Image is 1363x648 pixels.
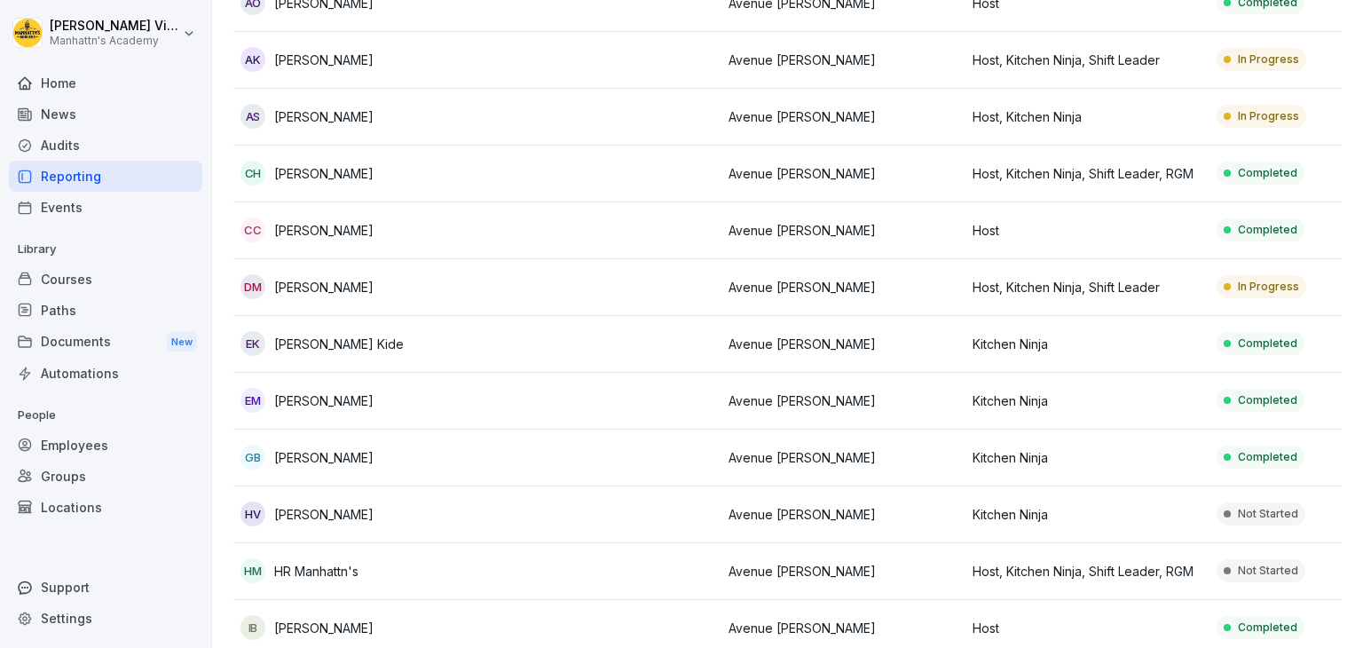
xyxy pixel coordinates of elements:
[973,448,1202,467] p: Kitchen Ninja
[9,161,202,192] a: Reporting
[240,274,265,299] div: DM
[240,331,265,356] div: EK
[1238,336,1297,352] p: Completed
[9,603,202,634] a: Settings
[240,217,265,242] div: CC
[729,51,958,69] p: Avenue [PERSON_NAME]
[1238,51,1299,67] p: In Progress
[1238,449,1297,465] p: Completed
[50,35,179,47] p: Manhattn's Academy
[9,264,202,295] a: Courses
[240,445,265,470] div: GB
[274,619,374,637] p: [PERSON_NAME]
[973,562,1202,581] p: Host, Kitchen Ninja, Shift Leader, RGM
[973,391,1202,410] p: Kitchen Ninja
[1238,392,1297,408] p: Completed
[9,67,202,99] a: Home
[9,295,202,326] a: Paths
[274,221,374,240] p: [PERSON_NAME]
[1238,108,1299,124] p: In Progress
[240,104,265,129] div: AS
[240,47,265,72] div: ak
[729,107,958,126] p: Avenue [PERSON_NAME]
[1238,222,1297,238] p: Completed
[973,51,1202,69] p: Host, Kitchen Ninja, Shift Leader
[729,335,958,353] p: Avenue [PERSON_NAME]
[9,235,202,264] p: Library
[9,401,202,430] p: People
[274,164,374,183] p: [PERSON_NAME]
[729,562,958,581] p: Avenue [PERSON_NAME]
[9,358,202,389] a: Automations
[274,505,374,524] p: [PERSON_NAME]
[274,107,374,126] p: [PERSON_NAME]
[9,130,202,161] a: Audits
[9,430,202,461] a: Employees
[9,99,202,130] a: News
[274,391,374,410] p: [PERSON_NAME]
[1238,279,1299,295] p: In Progress
[9,326,202,359] div: Documents
[274,448,374,467] p: [PERSON_NAME]
[274,51,374,69] p: [PERSON_NAME]
[729,619,958,637] p: Avenue [PERSON_NAME]
[973,164,1202,183] p: Host, Kitchen Ninja, Shift Leader, RGM
[973,107,1202,126] p: Host, Kitchen Ninja
[274,278,374,296] p: [PERSON_NAME]
[274,335,404,353] p: [PERSON_NAME] Kide
[1238,165,1297,181] p: Completed
[9,461,202,492] a: Groups
[973,278,1202,296] p: Host, Kitchen Ninja, Shift Leader
[973,221,1202,240] p: Host
[1238,620,1297,636] p: Completed
[729,391,958,410] p: Avenue [PERSON_NAME]
[973,619,1202,637] p: Host
[973,335,1202,353] p: Kitchen Ninja
[729,164,958,183] p: Avenue [PERSON_NAME]
[729,448,958,467] p: Avenue [PERSON_NAME]
[240,615,265,640] div: iB
[729,278,958,296] p: Avenue [PERSON_NAME]
[274,562,358,581] p: HR Manhattn's
[973,505,1202,524] p: Kitchen Ninja
[1238,506,1298,522] p: Not Started
[167,332,197,352] div: New
[240,161,265,186] div: CH
[9,192,202,223] a: Events
[240,388,265,413] div: Em
[9,326,202,359] a: DocumentsNew
[1238,563,1298,579] p: Not Started
[729,505,958,524] p: Avenue [PERSON_NAME]
[9,572,202,603] div: Support
[50,19,179,34] p: [PERSON_NAME] Vierse
[240,502,265,526] div: hv
[729,221,958,240] p: Avenue [PERSON_NAME]
[9,492,202,523] a: Locations
[240,558,265,583] div: HM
